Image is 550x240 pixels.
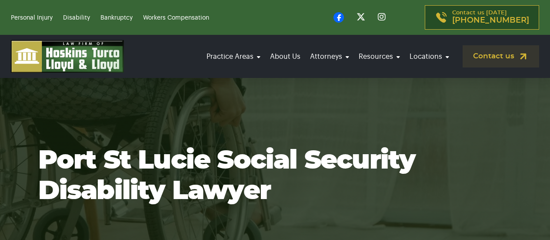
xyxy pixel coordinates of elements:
[356,44,403,69] a: Resources
[307,44,352,69] a: Attorneys
[463,45,539,68] a: Contact us
[267,44,303,69] a: About Us
[100,15,133,21] a: Bankruptcy
[407,44,452,69] a: Locations
[63,15,90,21] a: Disability
[143,15,209,21] a: Workers Compensation
[452,16,529,25] span: [PHONE_NUMBER]
[11,15,53,21] a: Personal Injury
[425,5,539,30] a: Contact us [DATE][PHONE_NUMBER]
[11,40,124,73] img: logo
[204,44,263,69] a: Practice Areas
[38,145,512,206] h1: Port St Lucie Social Security Disability Lawyer
[452,10,529,25] p: Contact us [DATE]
